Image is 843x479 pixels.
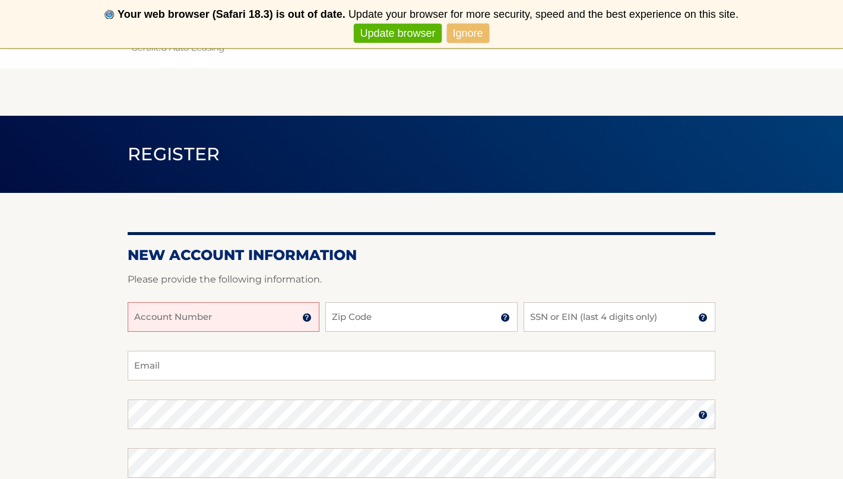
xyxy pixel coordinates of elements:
b: Your web browser (Safari 18.3) is out of date. [118,8,346,20]
span: Update your browser for more security, speed and the best experience on this site. [348,8,739,20]
a: Update browser [354,24,441,43]
img: tooltip.svg [302,313,312,322]
img: tooltip.svg [500,313,510,322]
h2: New Account Information [128,246,715,264]
p: Please provide the following information. [128,271,715,288]
input: Account Number [128,302,319,332]
img: tooltip.svg [698,410,708,420]
input: Zip Code [325,302,517,332]
span: Register [128,143,220,165]
a: Ignore [447,24,489,43]
img: tooltip.svg [698,313,708,322]
input: Email [128,351,715,380]
input: SSN or EIN (last 4 digits only) [524,302,715,332]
